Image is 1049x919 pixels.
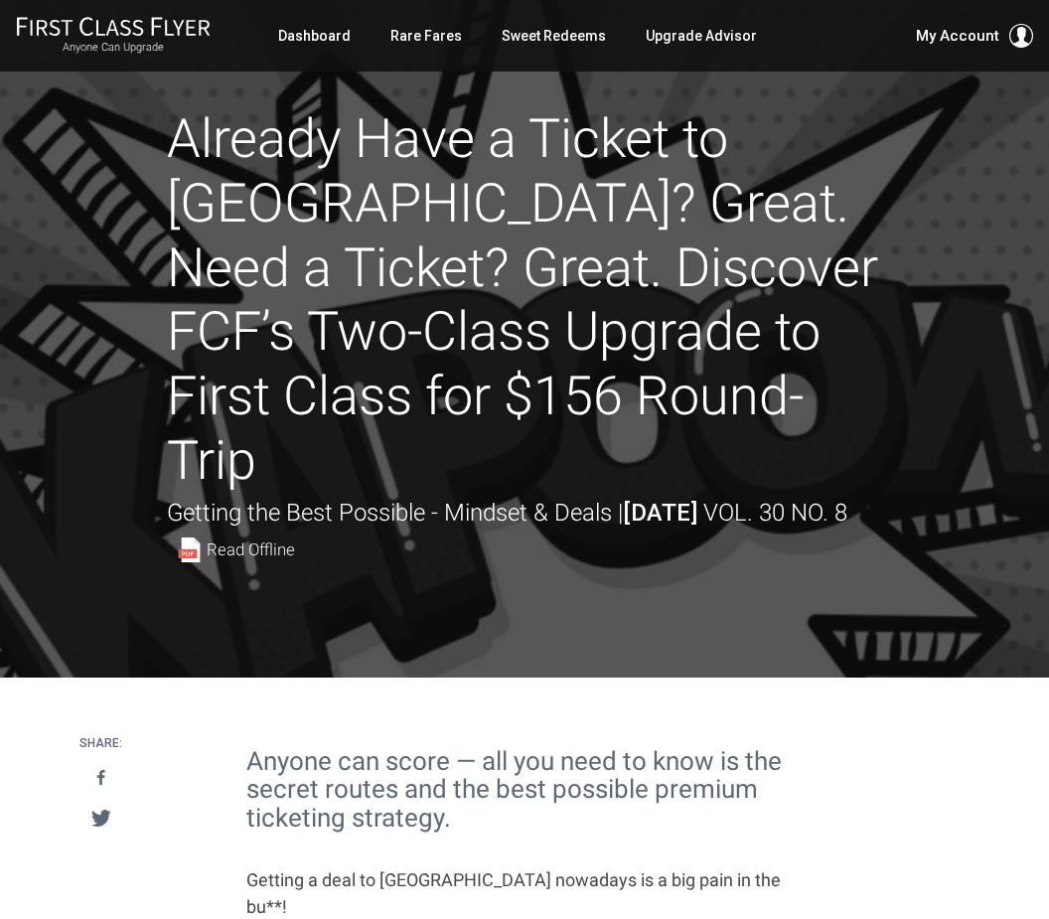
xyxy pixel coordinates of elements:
[177,537,202,562] img: pdf-file.svg
[80,760,121,797] a: Share
[177,537,295,562] a: Read Offline
[16,41,211,55] small: Anyone Can Upgrade
[502,18,606,54] a: Sweet Redeems
[278,18,351,54] a: Dashboard
[167,107,882,494] h1: Already Have a Ticket to [GEOGRAPHIC_DATA]? Great. Need a Ticket? Great. Discover FCF’s Two-Class...
[246,747,803,833] h2: Anyone can score — all you need to know is the secret routes and the best possible premium ticket...
[703,499,847,527] span: Vol. 30 No. 8
[916,24,1033,48] button: My Account
[16,16,211,56] a: First Class FlyerAnyone Can Upgrade
[207,541,295,558] span: Read Offline
[623,499,697,527] strong: [DATE]
[79,737,122,750] h4: Share:
[16,16,211,37] img: First Class Flyer
[80,800,121,837] a: Tweet
[390,18,462,54] a: Rare Fares
[916,24,999,48] span: My Account
[167,494,882,570] div: Getting the Best Possible - Mindset & Deals |
[646,18,757,54] a: Upgrade Advisor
